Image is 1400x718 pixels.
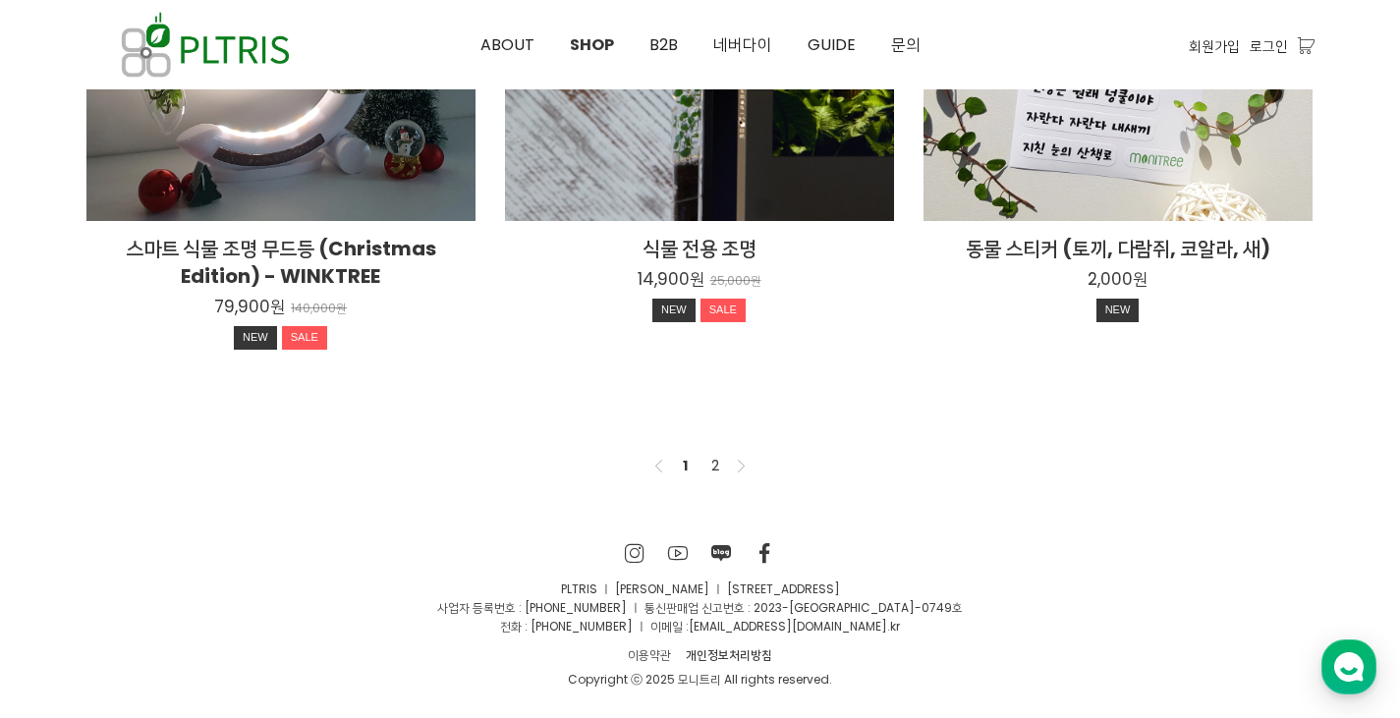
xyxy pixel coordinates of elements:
[291,302,347,316] p: 140,000원
[86,235,476,355] a: 스마트 식물 조명 무드등 (Christmas Edition) - WINKTREE 79,900원 140,000원 NEWSALE
[304,584,327,600] span: 설정
[6,555,130,604] a: 홈
[505,235,894,262] h2: 식물 전용 조명
[710,274,761,289] p: 25,000원
[214,296,285,317] p: 79,900원
[570,33,614,56] span: SHOP
[86,235,476,290] h2: 스마트 식물 조명 무드등 (Christmas Edition) - WINKTREE
[638,268,704,290] p: 14,900원
[130,555,253,604] a: 대화
[86,580,1315,598] p: PLTRIS ㅣ [PERSON_NAME] ㅣ [STREET_ADDRESS]
[700,299,746,322] div: SALE
[621,643,679,666] a: 이용약관
[234,326,277,350] div: NEW
[924,235,1313,262] h2: 동물 스티커 (토끼, 다람쥐, 코알라, 새)
[873,1,938,89] a: 문의
[703,454,727,477] a: 2
[924,235,1313,327] a: 동물 스티커 (토끼, 다람쥐, 코알라, 새) 2,000원 NEW
[282,326,327,350] div: SALE
[674,454,698,477] a: 1
[713,33,772,56] span: 네버다이
[1088,268,1148,290] p: 2,000원
[62,584,74,600] span: 홈
[696,1,790,89] a: 네버다이
[1189,35,1240,57] a: 회원가입
[679,643,780,666] a: 개인정보처리방침
[463,1,552,89] a: ABOUT
[480,33,534,56] span: ABOUT
[808,33,856,56] span: GUIDE
[652,299,696,322] div: NEW
[689,618,887,635] a: [EMAIL_ADDRESS][DOMAIN_NAME]
[632,1,696,89] a: B2B
[253,555,377,604] a: 설정
[891,33,921,56] span: 문의
[552,1,632,89] a: SHOP
[649,33,678,56] span: B2B
[790,1,873,89] a: GUIDE
[505,235,894,327] a: 식물 전용 조명 14,900원 25,000원 NEWSALE
[180,585,203,601] span: 대화
[86,617,1315,635] p: 전화 : [PHONE_NUMBER] ㅣ 이메일 : .kr
[86,670,1315,689] div: Copyright ⓒ 2025 모니트리 All rights reserved.
[86,598,1315,617] p: 사업자 등록번호 : [PHONE_NUMBER] ㅣ 통신판매업 신고번호 : 2023-[GEOGRAPHIC_DATA]-0749호
[1096,299,1140,322] div: NEW
[1250,35,1288,57] a: 로그인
